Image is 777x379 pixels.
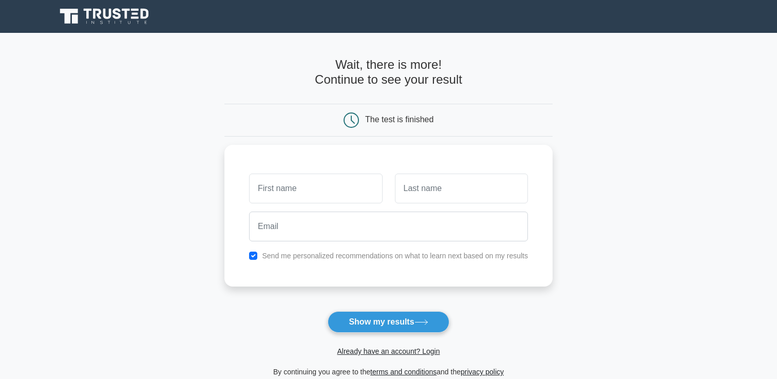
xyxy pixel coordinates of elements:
label: Send me personalized recommendations on what to learn next based on my results [262,252,528,260]
a: Already have an account? Login [337,347,440,355]
button: Show my results [328,311,449,333]
h4: Wait, there is more! Continue to see your result [224,58,553,87]
div: The test is finished [365,115,433,124]
div: By continuing you agree to the and the [218,366,559,378]
input: Email [249,212,528,241]
a: privacy policy [461,368,504,376]
input: Last name [395,174,528,203]
input: First name [249,174,382,203]
a: terms and conditions [370,368,437,376]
